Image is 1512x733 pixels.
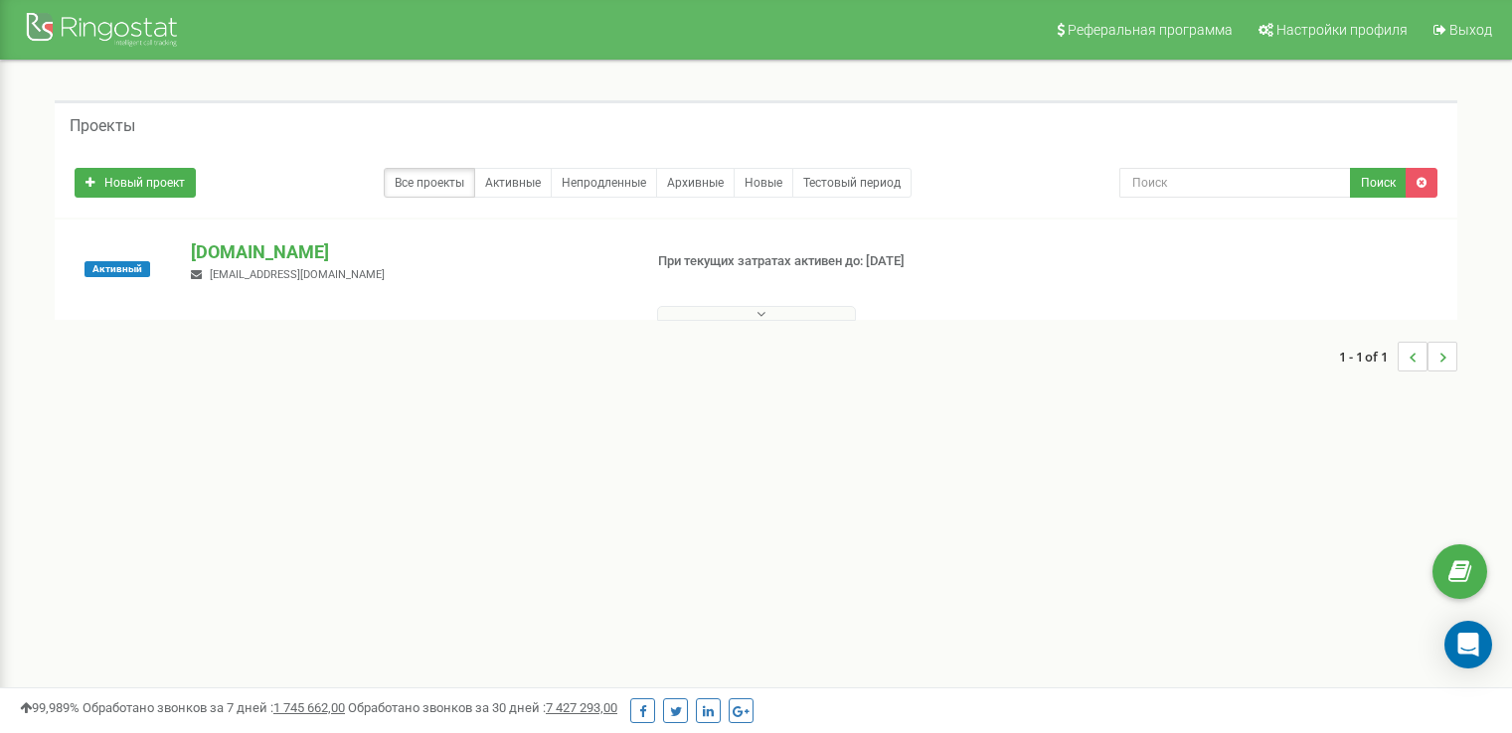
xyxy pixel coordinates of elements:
[70,117,135,135] h5: Проекты
[348,700,617,715] span: Обработано звонков за 30 дней :
[1339,342,1398,371] span: 1 - 1 of 1
[83,700,345,715] span: Обработано звонков за 7 дней :
[75,168,196,198] a: Новый проект
[658,252,976,271] p: При текущих затратах активен до: [DATE]
[210,268,385,281] span: [EMAIL_ADDRESS][DOMAIN_NAME]
[1068,22,1233,38] span: Реферальная программа
[734,168,793,198] a: Новые
[474,168,552,198] a: Активные
[20,700,80,715] span: 99,989%
[656,168,735,198] a: Архивные
[1449,22,1492,38] span: Выход
[1350,168,1407,198] button: Поиск
[191,239,625,265] p: [DOMAIN_NAME]
[1444,621,1492,668] div: Open Intercom Messenger
[551,168,657,198] a: Непродленные
[273,700,345,715] u: 1 745 662,00
[1276,22,1408,38] span: Настройки профиля
[1119,168,1351,198] input: Поиск
[84,261,150,277] span: Активный
[1339,322,1457,391] nav: ...
[384,168,475,198] a: Все проекты
[792,168,912,198] a: Тестовый период
[546,700,617,715] u: 7 427 293,00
